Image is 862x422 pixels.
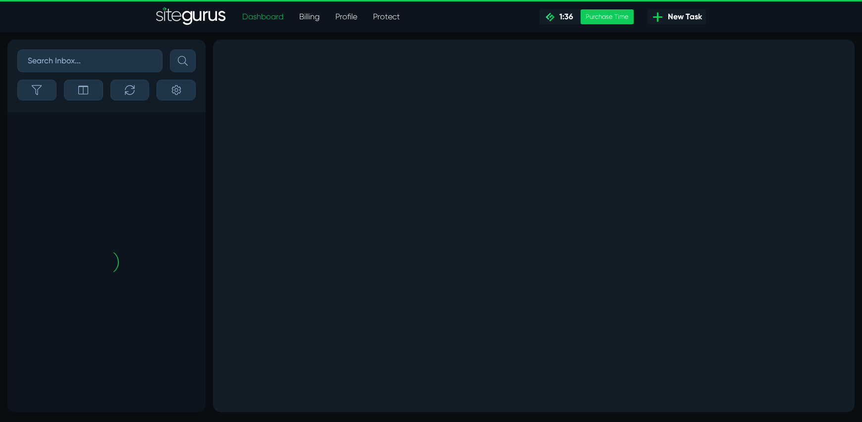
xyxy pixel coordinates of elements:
a: Billing [291,7,327,27]
a: SiteGurus [156,7,226,27]
span: New Task [664,11,702,23]
a: 1:36 Purchase Time [539,9,634,24]
a: Dashboard [234,7,291,27]
input: Search Inbox... [17,49,162,72]
img: Sitegurus Logo [156,7,226,27]
span: 1:36 [555,12,573,21]
a: Protect [365,7,408,27]
a: Profile [327,7,365,27]
div: Purchase Time [581,9,634,24]
a: New Task [647,9,706,24]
